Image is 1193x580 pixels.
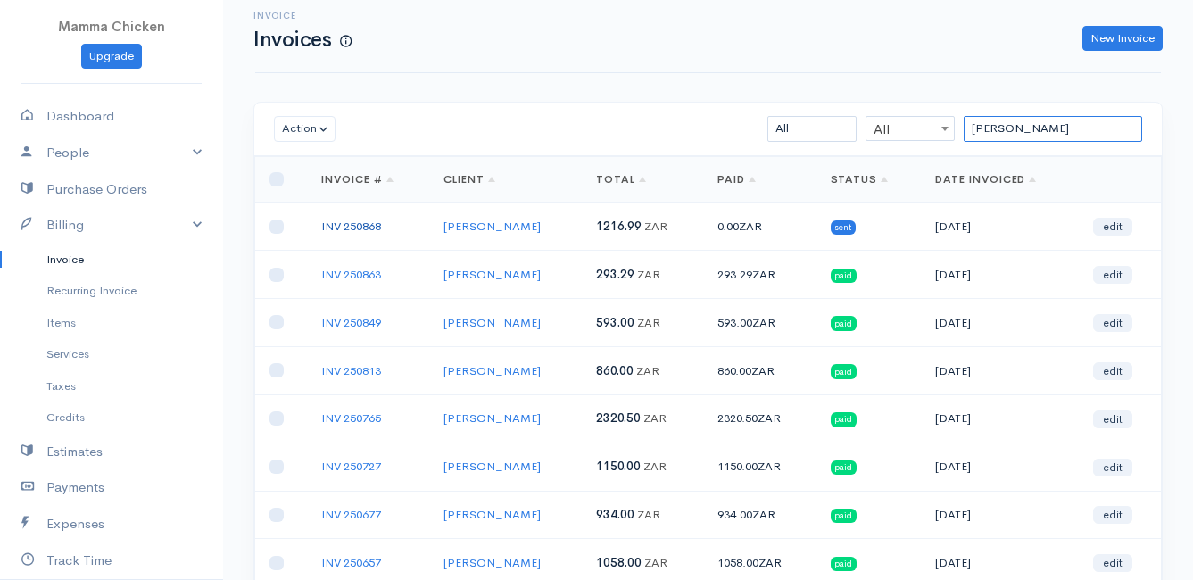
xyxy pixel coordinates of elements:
span: ZAR [644,219,667,234]
a: Upgrade [81,44,142,70]
input: Search [964,116,1142,142]
a: edit [1093,506,1132,524]
button: Action [274,116,336,142]
a: Client [443,172,495,186]
td: [DATE] [921,299,1079,347]
a: edit [1093,218,1132,236]
span: ZAR [758,410,781,426]
td: 293.29 [703,251,816,299]
span: 1216.99 [596,219,642,234]
span: paid [831,269,857,283]
a: edit [1093,362,1132,380]
a: INV 250657 [321,555,381,570]
span: 860.00 [596,363,634,378]
a: edit [1093,554,1132,572]
span: ZAR [643,410,667,426]
a: INV 250765 [321,410,381,426]
a: INV 250813 [321,363,381,378]
h6: Invoice [253,11,352,21]
span: paid [831,557,857,571]
a: INV 250677 [321,507,381,522]
a: INV 250727 [321,459,381,474]
span: 2320.50 [596,410,641,426]
span: paid [831,316,857,330]
a: [PERSON_NAME] [443,507,541,522]
a: edit [1093,266,1132,284]
td: 2320.50 [703,394,816,443]
a: INV 250849 [321,315,381,330]
span: ZAR [643,459,667,474]
span: paid [831,460,857,475]
td: [DATE] [921,443,1079,491]
td: [DATE] [921,394,1079,443]
a: INV 250868 [321,219,381,234]
a: Paid [717,172,756,186]
a: [PERSON_NAME] [443,219,541,234]
a: Invoice # [321,172,394,186]
span: ZAR [758,459,781,474]
span: How to create your first Invoice? [340,34,352,49]
span: ZAR [752,267,775,282]
a: New Invoice [1082,26,1163,52]
a: [PERSON_NAME] [443,459,541,474]
h1: Invoices [253,29,352,51]
span: sent [831,220,857,235]
td: 1150.00 [703,443,816,491]
span: 1150.00 [596,459,641,474]
a: [PERSON_NAME] [443,267,541,282]
a: [PERSON_NAME] [443,410,541,426]
span: 293.29 [596,267,634,282]
a: INV 250863 [321,267,381,282]
span: ZAR [637,507,660,522]
span: ZAR [752,315,775,330]
span: 1058.00 [596,555,642,570]
span: paid [831,412,857,427]
a: [PERSON_NAME] [443,363,541,378]
td: 934.00 [703,491,816,539]
td: 860.00 [703,346,816,394]
a: edit [1093,459,1132,476]
span: 934.00 [596,507,634,522]
span: ZAR [758,555,782,570]
span: ZAR [751,363,775,378]
span: ZAR [637,315,660,330]
span: All [866,116,955,141]
td: [DATE] [921,491,1079,539]
a: [PERSON_NAME] [443,315,541,330]
span: 593.00 [596,315,634,330]
td: [DATE] [921,346,1079,394]
span: ZAR [739,219,762,234]
span: ZAR [636,363,659,378]
a: Status [831,172,889,186]
td: 593.00 [703,299,816,347]
span: paid [831,509,857,523]
span: All [866,117,954,142]
a: Date Invoiced [935,172,1036,186]
span: paid [831,364,857,378]
span: ZAR [644,555,667,570]
a: Total [596,172,646,186]
td: [DATE] [921,203,1079,251]
td: 0.00 [703,203,816,251]
a: edit [1093,314,1132,332]
span: ZAR [752,507,775,522]
span: ZAR [637,267,660,282]
a: edit [1093,410,1132,428]
span: Mamma Chicken [58,18,165,35]
td: [DATE] [921,251,1079,299]
a: [PERSON_NAME] [443,555,541,570]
